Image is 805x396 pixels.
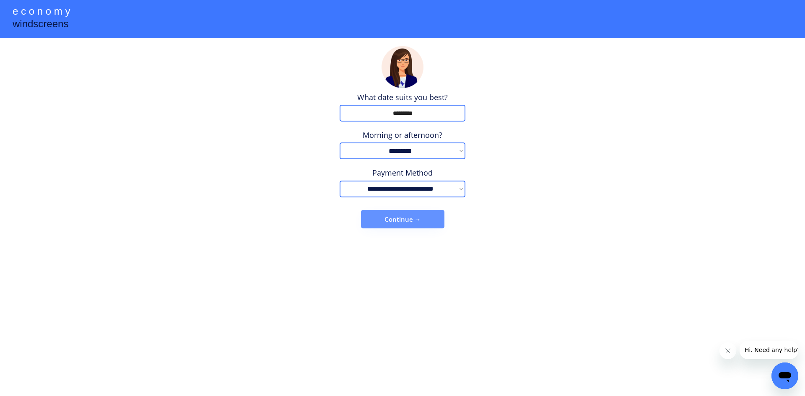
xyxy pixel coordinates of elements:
span: Hi. Need any help? [5,6,60,13]
iframe: Button to launch messaging window [771,362,798,389]
div: e c o n o m y [13,4,70,20]
div: windscreens [13,17,68,33]
div: Morning or afternoon? [340,130,465,140]
iframe: Message from company [740,341,798,359]
button: Continue → [361,210,444,228]
div: Payment Method [340,168,465,178]
iframe: Close message [719,342,736,359]
img: madeline.png [382,46,423,88]
div: What date suits you best? [340,92,465,103]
